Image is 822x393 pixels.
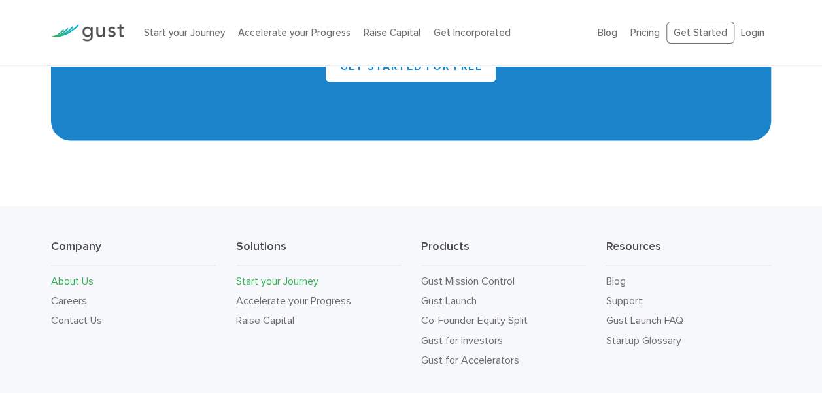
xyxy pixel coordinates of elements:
[598,27,617,39] a: Blog
[51,275,94,287] a: About Us
[606,239,771,266] h3: Resources
[606,275,625,287] a: Blog
[421,275,515,287] a: Gust Mission Control
[421,354,519,366] a: Gust for Accelerators
[364,27,420,39] a: Raise Capital
[51,294,87,307] a: Careers
[144,27,225,39] a: Start your Journey
[630,27,660,39] a: Pricing
[606,294,642,307] a: Support
[51,24,124,42] img: Gust Logo
[421,314,528,326] a: Co-Founder Equity Split
[236,275,318,287] a: Start your Journey
[326,51,496,82] a: Get Started for Free
[606,314,683,326] a: Gust Launch FAQ
[236,294,351,307] a: Accelerate your Progress
[434,27,511,39] a: Get Incorporated
[421,334,503,347] a: Gust for Investors
[666,22,734,44] a: Get Started
[236,314,294,326] a: Raise Capital
[421,294,477,307] a: Gust Launch
[236,239,402,266] h3: Solutions
[238,27,351,39] a: Accelerate your Progress
[51,239,216,266] h3: Company
[606,334,681,347] a: Startup Glossary
[741,27,764,39] a: Login
[421,239,587,266] h3: Products
[51,314,102,326] a: Contact Us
